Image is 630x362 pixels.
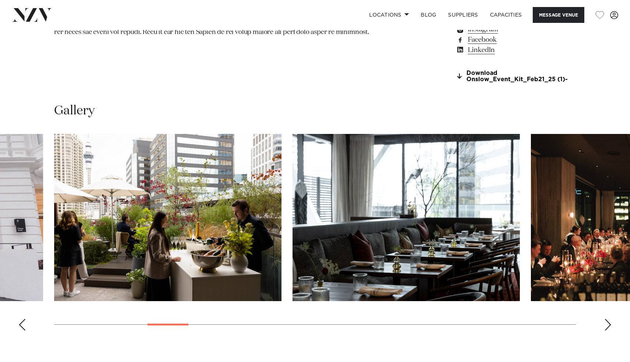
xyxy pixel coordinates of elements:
a: Locations [363,7,415,23]
a: LinkedIn [456,45,576,55]
button: Message Venue [533,7,584,23]
swiper-slide: 6 / 28 [54,134,281,301]
a: Download Onslow_Event_Kit_Feb21_25 (1)- [456,70,576,83]
a: Facebook [456,35,576,45]
a: Capacities [484,7,528,23]
swiper-slide: 7 / 28 [293,134,520,301]
h2: Gallery [54,103,95,119]
a: SUPPLIERS [442,7,484,23]
a: BLOG [415,7,442,23]
img: nzv-logo.png [12,8,52,21]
